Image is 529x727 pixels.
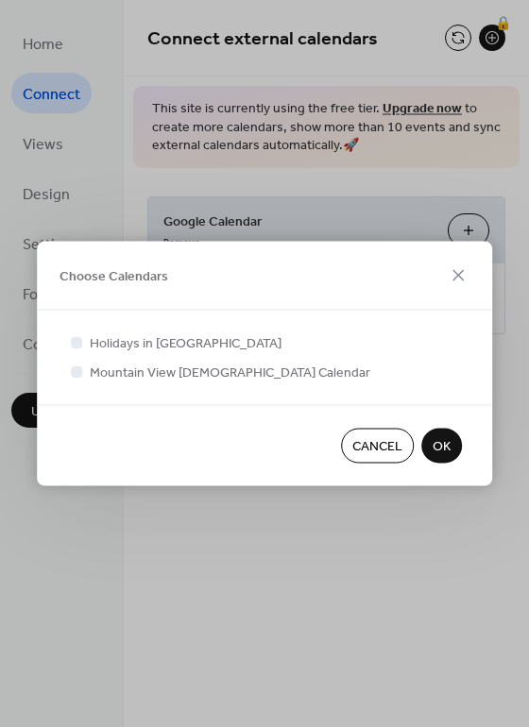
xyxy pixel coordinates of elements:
button: OK [421,429,462,464]
button: Cancel [341,429,414,464]
span: Holidays in [GEOGRAPHIC_DATA] [90,334,282,354]
span: OK [433,437,451,457]
span: Mountain View [DEMOGRAPHIC_DATA] Calendar [90,363,370,383]
span: Choose Calendars [60,267,168,287]
span: Cancel [352,437,402,457]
